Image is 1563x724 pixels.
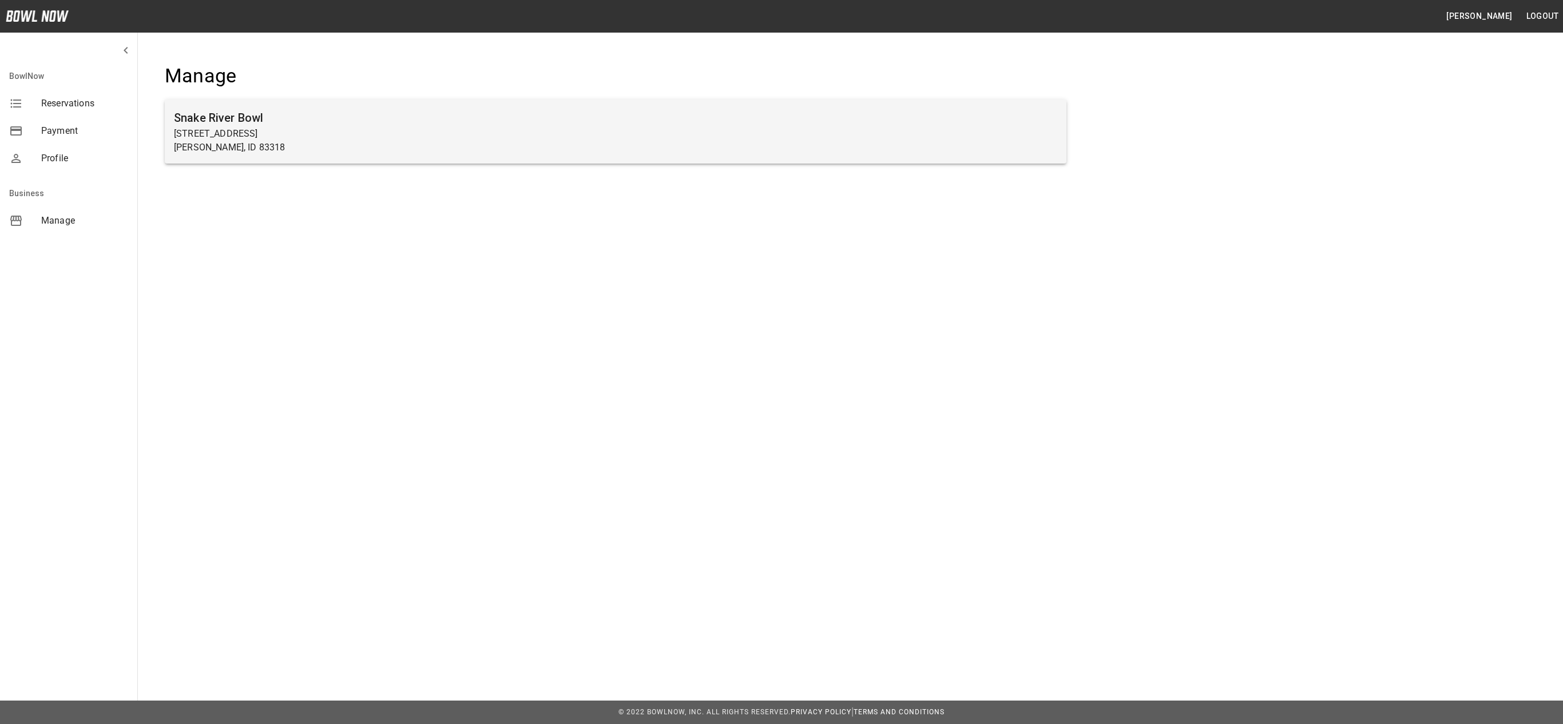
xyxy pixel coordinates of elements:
span: Payment [41,124,128,138]
span: Profile [41,152,128,165]
button: Logout [1522,6,1563,27]
p: [PERSON_NAME], ID 83318 [174,141,1057,154]
span: © 2022 BowlNow, Inc. All Rights Reserved. [618,708,791,716]
button: [PERSON_NAME] [1442,6,1517,27]
a: Terms and Conditions [854,708,945,716]
a: Privacy Policy [791,708,851,716]
p: [STREET_ADDRESS] [174,127,1057,141]
span: Manage [41,214,128,228]
span: Reservations [41,97,128,110]
h6: Snake River Bowl [174,109,1057,127]
h4: Manage [165,64,1066,88]
img: logo [6,10,69,22]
